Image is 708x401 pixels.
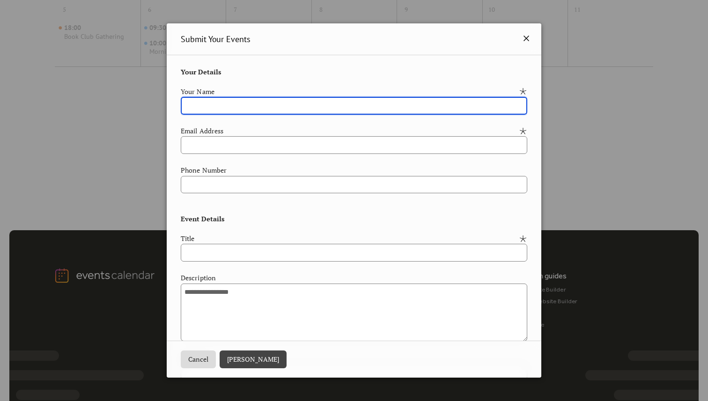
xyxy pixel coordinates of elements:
[181,165,525,175] div: Phone Number
[181,126,517,136] div: Email Address
[181,273,525,283] div: Description
[181,204,225,224] span: Event Details
[181,87,517,97] div: Your Name
[181,67,221,77] span: Your Details
[181,233,517,244] div: Title
[181,33,251,45] span: Submit Your Events
[181,350,216,368] button: Cancel
[220,350,287,368] button: [PERSON_NAME]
